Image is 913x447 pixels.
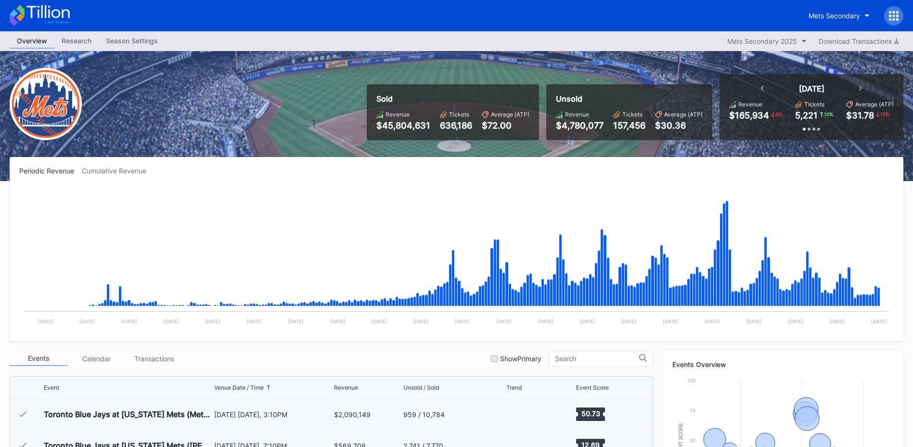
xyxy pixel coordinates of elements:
[622,111,643,118] div: Tickets
[846,110,874,120] div: $31.78
[823,110,834,118] div: 10 %
[804,101,824,108] div: Tickets
[690,408,695,413] text: 75
[482,120,529,131] div: $72.00
[819,37,899,45] div: Download Transactions
[799,84,824,93] div: [DATE]
[555,355,639,363] input: Search
[44,409,212,419] div: Toronto Blue Jays at [US_STATE] Mets (Mets Opening Day)
[413,318,429,324] text: [DATE]
[99,34,165,48] div: Season Settings
[814,35,903,48] button: Download Transactions
[500,355,541,363] div: Show Primary
[19,187,894,331] svg: Chart title
[376,120,430,131] div: $45,804,631
[403,384,439,391] div: Unsold / Sold
[330,318,346,324] text: [DATE]
[556,94,703,104] div: Unsold
[334,384,358,391] div: Revenue
[67,351,125,366] div: Calendar
[506,402,535,426] svg: Chart title
[496,318,512,324] text: [DATE]
[565,111,589,118] div: Revenue
[403,410,445,419] div: 959 / 10,784
[801,7,877,25] button: Mets Secondary
[125,351,183,366] div: Transactions
[579,318,595,324] text: [DATE]
[871,318,887,324] text: [DATE]
[774,110,783,118] div: 6 %
[246,318,262,324] text: [DATE]
[621,318,637,324] text: [DATE]
[738,101,762,108] div: Revenue
[205,318,220,324] text: [DATE]
[10,351,67,366] div: Events
[440,120,472,131] div: 636,186
[214,410,332,419] div: [DATE] [DATE], 3:10PM
[163,318,179,324] text: [DATE]
[10,34,54,49] a: Overview
[454,318,470,324] text: [DATE]
[121,318,137,324] text: [DATE]
[690,437,695,443] text: 50
[663,318,679,324] text: [DATE]
[79,318,95,324] text: [DATE]
[10,68,82,140] img: New-York-Mets-Transparent.png
[687,378,695,383] text: 100
[491,111,529,118] div: Average (ATP)
[214,384,264,391] div: Venue Date / Time
[44,384,59,391] div: Event
[19,167,82,175] div: Periodic Revenue
[449,111,469,118] div: Tickets
[722,35,811,48] button: Mets Secondary 2025
[376,94,529,104] div: Sold
[54,34,99,49] a: Research
[788,318,804,324] text: [DATE]
[879,110,890,118] div: 15 %
[386,111,410,118] div: Revenue
[334,410,371,419] div: $2,090,149
[746,318,762,324] text: [DATE]
[705,318,720,324] text: [DATE]
[672,360,894,368] div: Events Overview
[99,34,165,49] a: Season Settings
[54,34,99,48] div: Research
[82,167,154,175] div: Cumulative Revenue
[655,120,703,131] div: $30.36
[581,409,600,418] text: 50.73
[38,318,54,324] text: [DATE]
[371,318,387,324] text: [DATE]
[829,318,845,324] text: [DATE]
[795,110,818,120] div: 5,221
[538,318,553,324] text: [DATE]
[809,12,860,20] div: Mets Secondary
[576,384,609,391] div: Event Score
[664,111,703,118] div: Average (ATP)
[288,318,304,324] text: [DATE]
[855,101,894,108] div: Average (ATP)
[727,37,797,45] div: Mets Secondary 2025
[556,120,604,131] div: $4,780,077
[506,384,522,391] div: Trend
[729,110,769,120] div: $165,934
[613,120,645,131] div: 157,456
